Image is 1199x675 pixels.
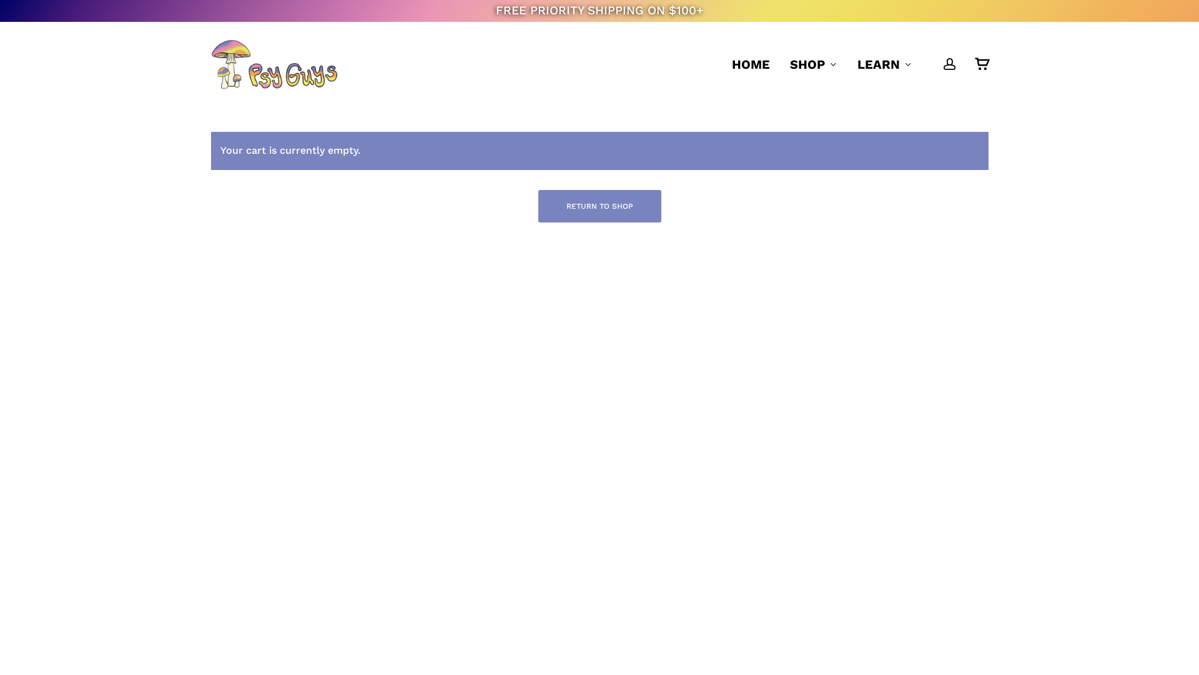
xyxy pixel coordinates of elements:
span: Home [732,57,770,72]
span: Shop [790,57,825,72]
img: PsyGuys [211,39,337,89]
nav: Main Menu [722,22,989,107]
div: Your cart is currently empty. [211,132,989,170]
span: Learn [857,57,900,72]
a: Learn [857,56,912,73]
a: Home [732,56,770,73]
a: Shop [790,56,837,73]
a: Return to shop [538,190,661,222]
